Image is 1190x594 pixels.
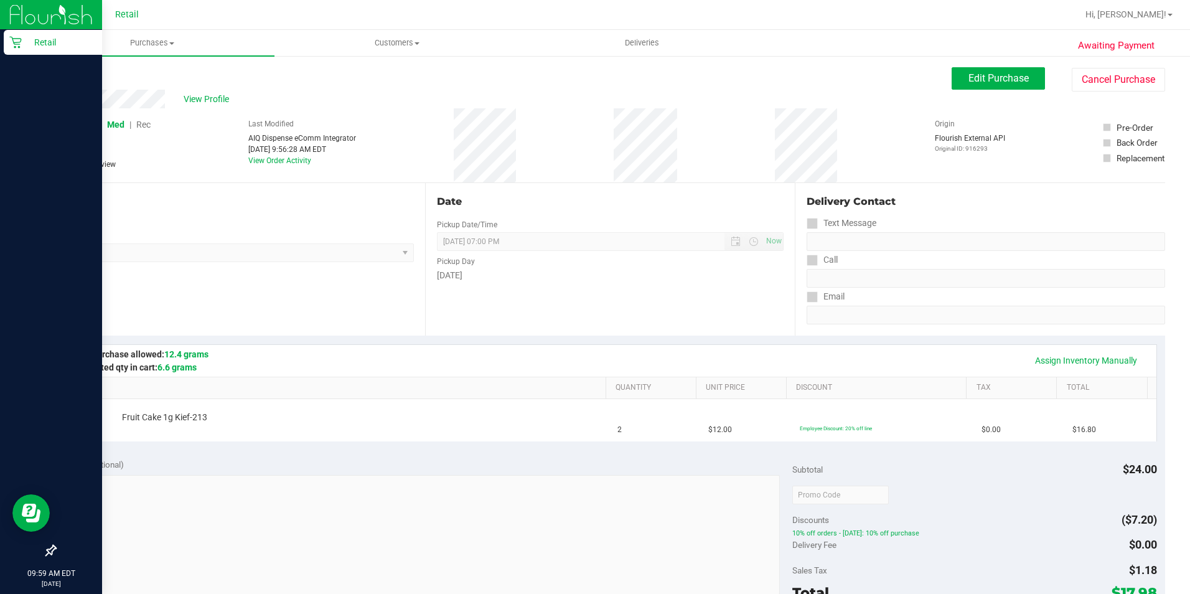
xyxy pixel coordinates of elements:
[1122,513,1157,526] span: ($7.20)
[136,120,151,130] span: Rec
[982,424,1001,436] span: $0.00
[807,232,1165,251] input: Format: (999) 999-9999
[248,133,356,144] div: AIQ Dispense eComm Integrator
[968,72,1029,84] span: Edit Purchase
[935,144,1005,153] p: Original ID: 916293
[796,383,962,393] a: Discount
[437,194,784,209] div: Date
[520,30,764,56] a: Deliveries
[807,214,876,232] label: Text Message
[1129,538,1157,551] span: $0.00
[73,349,208,359] span: Max purchase allowed:
[115,9,139,20] span: Retail
[437,269,784,282] div: [DATE]
[792,509,829,531] span: Discounts
[977,383,1052,393] a: Tax
[792,486,889,504] input: Promo Code
[807,251,838,269] label: Call
[107,120,124,130] span: Med
[807,194,1165,209] div: Delivery Contact
[164,349,208,359] span: 12.4 grams
[792,464,823,474] span: Subtotal
[807,288,845,306] label: Email
[73,362,197,372] span: Estimated qty in cart:
[1072,68,1165,92] button: Cancel Purchase
[129,120,131,130] span: |
[6,568,96,579] p: 09:59 AM EDT
[616,383,691,393] a: Quantity
[792,540,836,550] span: Delivery Fee
[935,118,955,130] label: Origin
[22,35,96,50] p: Retail
[1117,136,1158,149] div: Back Order
[12,494,50,532] iframe: Resource center
[800,425,872,431] span: Employee Discount: 20% off line
[708,424,732,436] span: $12.00
[437,219,497,230] label: Pickup Date/Time
[792,565,827,575] span: Sales Tax
[9,36,22,49] inline-svg: Retail
[55,194,414,209] div: Location
[608,37,676,49] span: Deliveries
[248,144,356,155] div: [DATE] 9:56:28 AM EDT
[157,362,197,372] span: 6.6 grams
[1067,383,1142,393] a: Total
[807,269,1165,288] input: Format: (999) 999-9999
[935,133,1005,153] div: Flourish External API
[30,37,274,49] span: Purchases
[792,529,1157,538] span: 10% off orders - [DATE]: 10% off purchase
[122,412,207,423] span: Fruit Cake 1g Kief-213
[1123,463,1157,476] span: $24.00
[952,67,1045,90] button: Edit Purchase
[706,383,781,393] a: Unit Price
[437,256,475,267] label: Pickup Day
[248,156,311,165] a: View Order Activity
[275,37,518,49] span: Customers
[1078,39,1155,53] span: Awaiting Payment
[1085,9,1166,19] span: Hi, [PERSON_NAME]!
[1072,424,1096,436] span: $16.80
[30,30,274,56] a: Purchases
[73,383,601,393] a: SKU
[1027,350,1145,371] a: Assign Inventory Manually
[6,579,96,588] p: [DATE]
[1129,563,1157,577] span: $1.18
[1117,152,1164,164] div: Replacement
[617,424,622,436] span: 2
[1117,121,1153,134] div: Pre-Order
[274,30,519,56] a: Customers
[184,93,233,106] span: View Profile
[248,118,294,130] label: Last Modified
